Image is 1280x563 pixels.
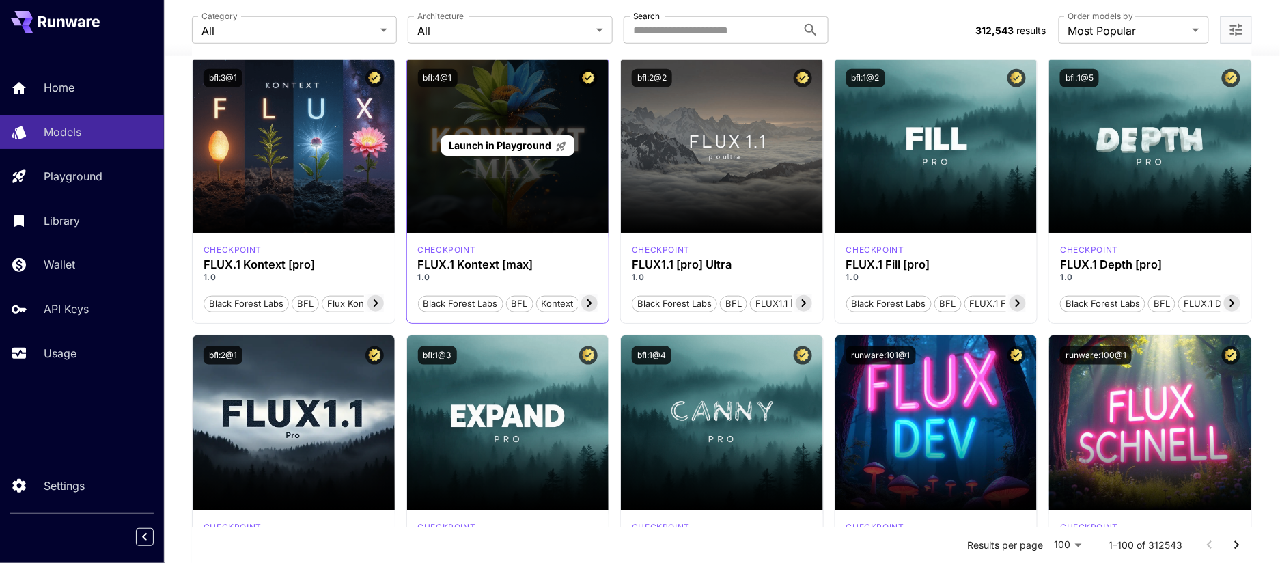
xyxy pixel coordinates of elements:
[146,525,164,549] div: Collapse sidebar
[418,521,476,534] div: fluxpro
[632,244,690,256] p: checkpoint
[967,538,1043,552] p: Results per page
[1222,346,1240,365] button: Certified Model – Vetted for best performance and includes a commercial license.
[418,521,476,534] p: checkpoint
[417,23,591,39] span: All
[1060,69,1099,87] button: bfl:1@5
[204,521,262,534] p: checkpoint
[1060,521,1118,534] div: FLUX.1 S
[292,294,319,312] button: BFL
[204,297,288,311] span: Black Forest Labs
[418,271,598,284] p: 1.0
[44,212,80,229] p: Library
[751,297,839,311] span: FLUX1.1 [pro] Ultra
[632,346,671,365] button: bfl:1@4
[632,297,716,311] span: Black Forest Labs
[1179,297,1269,311] span: FLUX.1 Depth [pro]
[632,271,812,284] p: 1.0
[1060,294,1145,312] button: Black Forest Labs
[204,258,384,271] h3: FLUX.1 Kontext [pro]
[964,294,1042,312] button: FLUX.1 Fill [pro]
[976,25,1014,36] span: 312,543
[506,294,533,312] button: BFL
[136,79,147,90] img: tab_keywords_by_traffic_grey.svg
[536,294,579,312] button: Kontext
[935,297,961,311] span: BFL
[846,244,904,256] p: checkpoint
[322,294,385,312] button: Flux Kontext
[1109,538,1182,552] p: 1–100 of 312543
[292,297,318,311] span: BFL
[44,168,102,184] p: Playground
[201,23,375,39] span: All
[419,297,503,311] span: Black Forest Labs
[846,521,904,534] p: checkpoint
[1222,69,1240,87] button: Certified Model – Vetted for best performance and includes a commercial license.
[1060,258,1240,271] h3: FLUX.1 Depth [pro]
[1048,535,1087,555] div: 100
[1060,271,1240,284] p: 1.0
[449,139,551,151] span: Launch in Playground
[44,79,74,96] p: Home
[537,297,579,311] span: Kontext
[1007,69,1026,87] button: Certified Model – Vetted for best performance and includes a commercial license.
[794,346,812,365] button: Certified Model – Vetted for best performance and includes a commercial license.
[579,346,598,365] button: Certified Model – Vetted for best performance and includes a commercial license.
[1178,294,1270,312] button: FLUX.1 Depth [pro]
[750,294,839,312] button: FLUX1.1 [pro] Ultra
[965,297,1042,311] span: FLUX.1 Fill [pro]
[846,346,916,365] button: runware:101@1
[721,297,747,311] span: BFL
[1068,10,1133,22] label: Order models by
[418,346,457,365] button: bfl:1@3
[846,69,885,87] button: bfl:1@2
[632,69,672,87] button: bfl:2@2
[44,345,76,361] p: Usage
[1060,244,1118,256] p: checkpoint
[632,294,717,312] button: Black Forest Labs
[36,36,97,46] div: Domain: [URL]
[204,69,242,87] button: bfl:3@1
[441,135,574,156] a: Launch in Playground
[44,256,75,273] p: Wallet
[44,124,81,140] p: Models
[44,478,85,494] p: Settings
[1061,297,1145,311] span: Black Forest Labs
[720,294,747,312] button: BFL
[632,521,690,534] p: checkpoint
[365,69,384,87] button: Certified Model – Vetted for best performance and includes a commercial license.
[44,301,89,317] p: API Keys
[1007,346,1026,365] button: Certified Model – Vetted for best performance and includes a commercial license.
[507,297,533,311] span: BFL
[632,258,812,271] div: FLUX1.1 [pro] Ultra
[846,521,904,534] div: FLUX.1 D
[846,258,1027,271] h3: FLUX.1 Fill [pro]
[418,294,503,312] button: Black Forest Labs
[204,521,262,534] div: fluxpro
[846,271,1027,284] p: 1.0
[794,69,812,87] button: Certified Model – Vetted for best performance and includes a commercial license.
[418,244,476,256] div: FLUX.1 Kontext [max]
[418,258,598,271] h3: FLUX.1 Kontext [max]
[633,10,660,22] label: Search
[579,69,598,87] button: Certified Model – Vetted for best performance and includes a commercial license.
[1148,294,1175,312] button: BFL
[934,294,962,312] button: BFL
[204,294,289,312] button: Black Forest Labs
[846,294,932,312] button: Black Forest Labs
[1060,244,1118,256] div: fluxpro
[417,10,464,22] label: Architecture
[1149,297,1175,311] span: BFL
[201,10,238,22] label: Category
[1060,521,1118,534] p: checkpoint
[365,346,384,365] button: Certified Model – Vetted for best performance and includes a commercial license.
[37,79,48,90] img: tab_domain_overview_orange.svg
[1223,532,1251,559] button: Go to next page
[204,346,242,365] button: bfl:2@1
[632,521,690,534] div: fluxpro
[846,244,904,256] div: fluxpro
[1228,22,1244,39] button: Open more filters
